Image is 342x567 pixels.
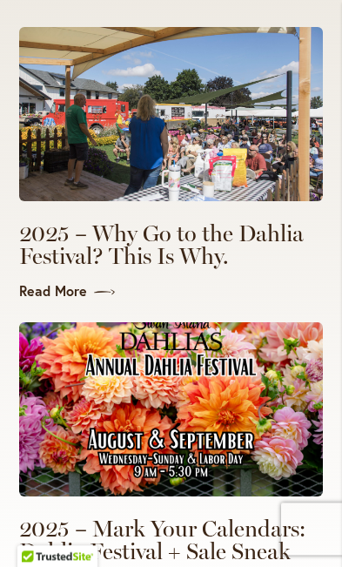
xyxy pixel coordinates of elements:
a: 2025 – Why Go to the Dahlia Festival? This Is Why. [19,222,323,267]
img: 2025 Annual Dahlias Festival Poster [19,322,323,496]
img: Dahlia Lecture [19,27,323,201]
a: Read More [19,281,323,301]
